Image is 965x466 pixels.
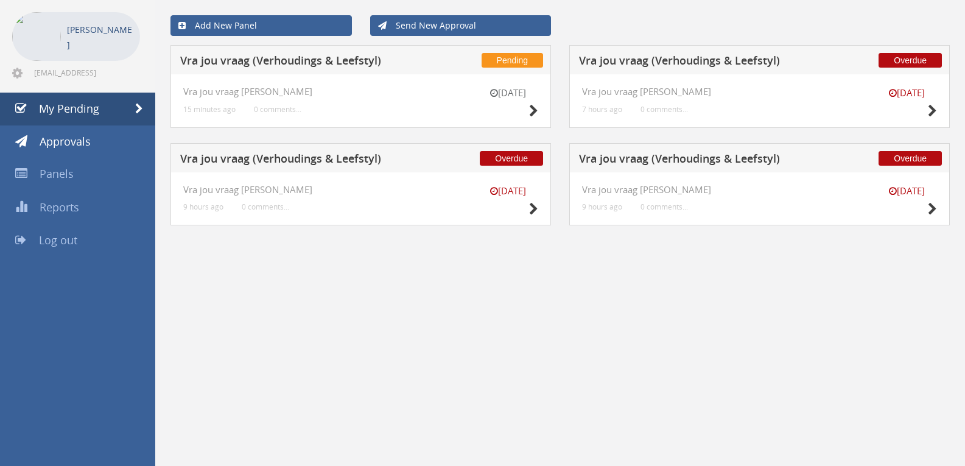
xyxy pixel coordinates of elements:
[876,185,937,197] small: [DATE]
[254,105,301,114] small: 0 comments...
[180,55,433,70] h5: Vra jou vraag (Verhoudings & Leefstyl)
[477,185,538,197] small: [DATE]
[579,153,832,168] h5: Vra jou vraag (Verhoudings & Leefstyl)
[582,86,937,97] h4: Vra jou vraag [PERSON_NAME]
[180,153,433,168] h5: Vra jou vraag (Verhoudings & Leefstyl)
[477,86,538,99] small: [DATE]
[170,15,352,36] a: Add New Panel
[183,185,538,195] h4: Vra jou vraag [PERSON_NAME]
[183,202,223,211] small: 9 hours ago
[876,86,937,99] small: [DATE]
[34,68,138,77] span: [EMAIL_ADDRESS][DOMAIN_NAME]
[640,105,688,114] small: 0 comments...
[40,200,79,214] span: Reports
[582,105,622,114] small: 7 hours ago
[640,202,688,211] small: 0 comments...
[582,185,937,195] h4: Vra jou vraag [PERSON_NAME]
[39,233,77,247] span: Log out
[370,15,552,36] a: Send New Approval
[582,202,622,211] small: 9 hours ago
[242,202,289,211] small: 0 comments...
[183,86,538,97] h4: Vra jou vraag [PERSON_NAME]
[579,55,832,70] h5: Vra jou vraag (Verhoudings & Leefstyl)
[879,151,942,166] span: Overdue
[879,53,942,68] span: Overdue
[40,134,91,149] span: Approvals
[183,105,236,114] small: 15 minutes ago
[67,22,134,52] p: [PERSON_NAME]
[40,166,74,181] span: Panels
[482,53,543,68] span: Pending
[480,151,543,166] span: Overdue
[39,101,99,116] span: My Pending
